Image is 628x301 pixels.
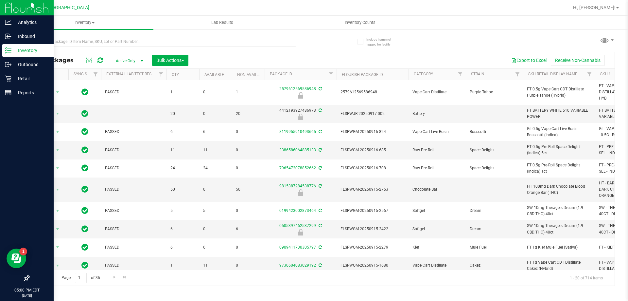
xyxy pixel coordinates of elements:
[470,165,519,171] span: Space Delight
[318,148,322,152] span: Sync from Compliance System
[237,72,266,77] a: Non-Available
[153,16,291,29] a: Lab Results
[105,186,163,193] span: PASSED
[412,186,462,193] span: Chocolate Bar
[527,107,591,120] span: FT BATTERY WHITE 510 VARIABLE POWER
[318,129,322,134] span: Sync from Compliance System
[527,205,591,217] span: SW 10mg Theragels Dream (1:9 CBD:THC) 40ct
[170,226,195,232] span: 6
[507,55,551,66] button: Export to Excel
[412,244,462,251] span: Kief
[203,129,228,135] span: 6
[279,245,316,250] a: 0909411730305797
[110,273,119,282] a: Go to the next page
[203,89,228,95] span: 0
[279,86,316,91] a: 2579612569586948
[366,37,399,47] span: Include items not tagged for facility
[412,165,462,171] span: Raw Pre-Roll
[5,89,11,96] inline-svg: Reports
[105,165,163,171] span: PASSED
[340,186,405,193] span: FLSRWGM-20250915-2753
[340,147,405,153] span: FLSRWGM-20250916-685
[16,16,153,29] a: Inventory
[5,61,11,68] inline-svg: Outbound
[584,69,595,80] a: Filter
[5,47,11,54] inline-svg: Inventory
[105,147,163,153] span: PASSED
[44,5,89,10] span: [GEOGRAPHIC_DATA]
[336,20,384,26] span: Inventory Counts
[16,20,153,26] span: Inventory
[600,72,620,76] a: SKU Name
[81,185,88,194] span: In Sync
[412,89,462,95] span: Vape Cart Distillate
[236,147,261,153] span: 0
[236,208,261,214] span: 0
[291,16,429,29] a: Inventory Counts
[279,148,316,152] a: 3386586064885133
[470,244,519,251] span: Mule Fuel
[279,208,316,213] a: 0199423002873464
[264,114,338,120] div: Newly Received
[412,129,462,135] span: Vape Cart Live Rosin
[81,127,88,136] span: In Sync
[236,244,261,251] span: 0
[279,129,316,134] a: 8119955910493665
[170,111,195,117] span: 20
[236,165,261,171] span: 0
[527,244,591,251] span: FT 1g Kief Mule Fuel (Sativa)
[170,165,195,171] span: 24
[470,147,519,153] span: Space Delight
[11,18,51,26] p: Analytics
[11,75,51,83] p: Retail
[203,147,228,153] span: 11
[81,243,88,252] span: In Sync
[170,262,195,269] span: 11
[236,111,261,117] span: 20
[3,293,51,298] p: [DATE]
[340,129,405,135] span: FLSRWGM-20250916-824
[203,262,228,269] span: 11
[236,186,261,193] span: 50
[342,72,383,77] a: Flourish Package ID
[264,107,338,120] div: 4412193927486973
[203,165,228,171] span: 24
[527,162,591,175] span: FT 0.5g Pre-Roll Space Delight (Indica) 1ct
[340,111,405,117] span: FLSRWJR-20250917-002
[120,273,130,282] a: Go to the last page
[340,165,405,171] span: FLSRWGM-20250916-708
[527,183,591,196] span: HT 100mg Dark Chocolate Blood Orange Bar (THC)
[203,186,228,193] span: 0
[236,262,261,269] span: 0
[455,69,466,80] a: Filter
[340,89,405,95] span: 2579612569586948
[105,208,163,214] span: PASSED
[573,5,616,10] span: Hi, [PERSON_NAME]!
[7,249,26,268] iframe: Resource center
[414,72,433,76] a: Category
[236,89,261,95] span: 1
[170,186,195,193] span: 50
[412,226,462,232] span: Softgel
[412,111,462,117] span: Battery
[326,69,337,80] a: Filter
[106,72,158,76] a: External Lab Test Result
[528,72,577,76] a: Sku Retail Display Name
[11,32,51,40] p: Inbound
[279,263,316,268] a: 9730604083029192
[565,273,608,283] span: 1 - 20 of 714 items
[527,223,591,235] span: SW 10mg Theragels Dream (1:9 CBD:THC) 40ct
[470,262,519,269] span: Cakez
[236,129,261,135] span: 0
[5,33,11,40] inline-svg: Inbound
[81,224,88,234] span: In Sync
[3,287,51,293] p: 05:00 PM EDT
[551,55,605,66] button: Receive Non-Cannabis
[264,189,338,196] div: Launch Hold
[5,75,11,82] inline-svg: Retail
[527,259,591,272] span: FT 1g Vape Cart CDT Distillate Cakez (Hybrid)
[81,206,88,215] span: In Sync
[54,127,62,137] span: select
[170,129,195,135] span: 6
